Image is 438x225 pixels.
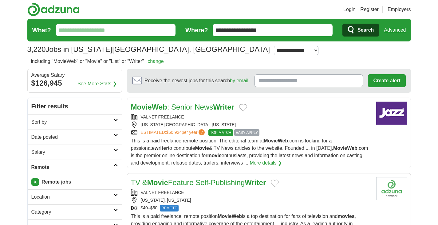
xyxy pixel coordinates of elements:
[28,130,122,145] a: Date posted
[131,122,371,128] div: [US_STATE][GEOGRAPHIC_DATA], [US_STATE]
[250,159,282,167] a: More details ❯
[27,44,46,55] span: 3,220
[218,214,242,219] strong: MovieWeb
[185,25,208,35] label: Where?
[337,214,354,219] strong: movies
[147,178,168,187] strong: Movie
[234,129,259,136] span: EASY APPLY
[31,134,113,141] h2: Date posted
[27,45,270,53] h1: Jobs in [US_STATE][GEOGRAPHIC_DATA], [GEOGRAPHIC_DATA]
[368,74,405,87] button: Create alert
[148,59,164,64] a: change
[77,80,117,87] a: See More Stats ❯
[207,153,222,158] strong: movie
[28,189,122,204] a: Location
[28,114,122,130] a: Sort by
[155,145,168,151] strong: writer
[342,24,379,37] button: Search
[131,103,167,111] strong: MovieWeb
[31,178,39,186] a: X
[41,179,71,184] strong: Remote jobs
[245,178,266,187] strong: Writer
[333,145,357,151] strong: MovieWeb
[31,58,164,65] h2: including "MovieWeb" or "Movie" or "List" or "Writer"
[32,25,51,35] label: What?
[160,205,179,211] span: REMOTE
[131,205,371,211] div: $40–$50
[264,138,288,143] strong: MovieWeb
[208,129,233,136] span: TOP MATCH
[343,6,355,13] a: Login
[28,145,122,160] a: Salary
[131,178,266,187] a: TV &MovieFeature Self-PublishingWriter
[213,103,234,111] strong: Writer
[166,130,182,135] span: $60,924
[360,6,379,13] a: Register
[131,138,368,165] span: This is a paid freelance remote position. The editorial team at .com is looking for a passionate ...
[141,129,206,136] a: ESTIMATED:$60,924per year?
[28,98,122,114] h2: Filter results
[31,193,113,201] h2: Location
[376,177,407,200] img: Company logo
[27,2,80,16] img: Adzuna logo
[271,180,279,187] button: Add to favorite jobs
[131,197,371,204] div: [US_STATE], [US_STATE]
[31,118,113,126] h2: Sort by
[31,149,113,156] h2: Salary
[376,102,407,125] img: Company logo
[31,73,118,78] div: Average Salary
[195,145,209,151] strong: Movie
[357,24,374,36] span: Search
[131,114,371,120] div: VALNET FREELANCE
[31,208,113,216] h2: Category
[28,204,122,219] a: Category
[388,6,411,13] a: Employers
[31,78,118,89] div: $126,945
[144,77,250,84] span: Receive the newest jobs for this search :
[384,24,406,36] a: Advanced
[131,103,235,111] a: MovieWeb: Senior NewsWriter
[199,129,205,135] span: ?
[239,104,247,111] button: Add to favorite jobs
[131,189,371,196] div: VALNET FREELANCE
[31,164,113,171] h2: Remote
[230,78,248,83] a: by email
[28,160,122,175] a: Remote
